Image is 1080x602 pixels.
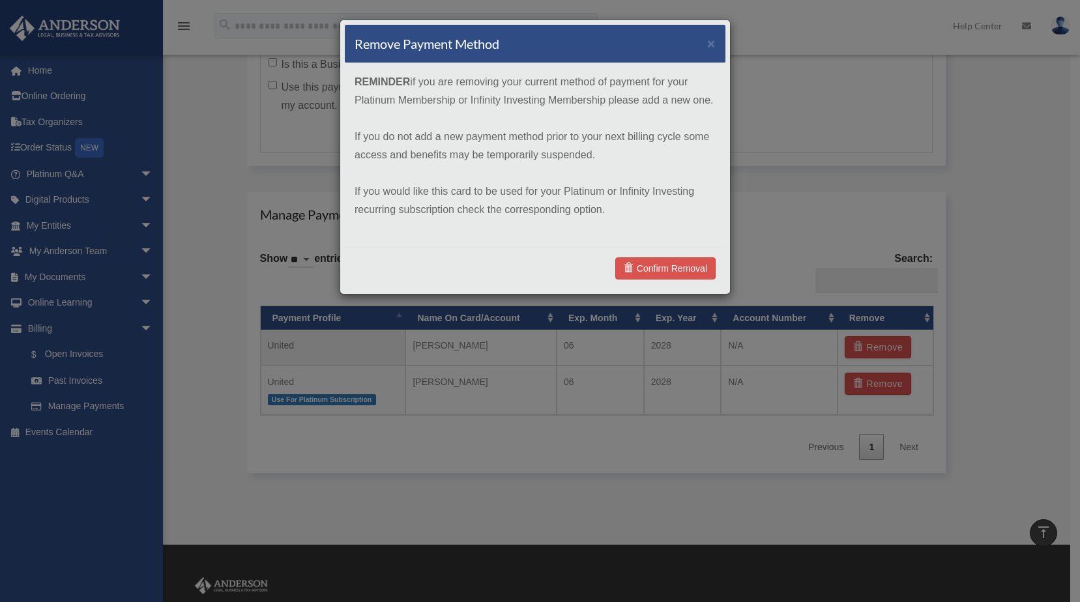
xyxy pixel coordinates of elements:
p: If you do not add a new payment method prior to your next billing cycle some access and benefits ... [355,128,716,164]
a: Confirm Removal [615,257,716,279]
button: × [707,36,716,50]
div: if you are removing your current method of payment for your Platinum Membership or Infinity Inves... [345,63,725,247]
strong: REMINDER [355,76,410,87]
p: If you would like this card to be used for your Platinum or Infinity Investing recurring subscrip... [355,182,716,219]
h4: Remove Payment Method [355,35,499,53]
